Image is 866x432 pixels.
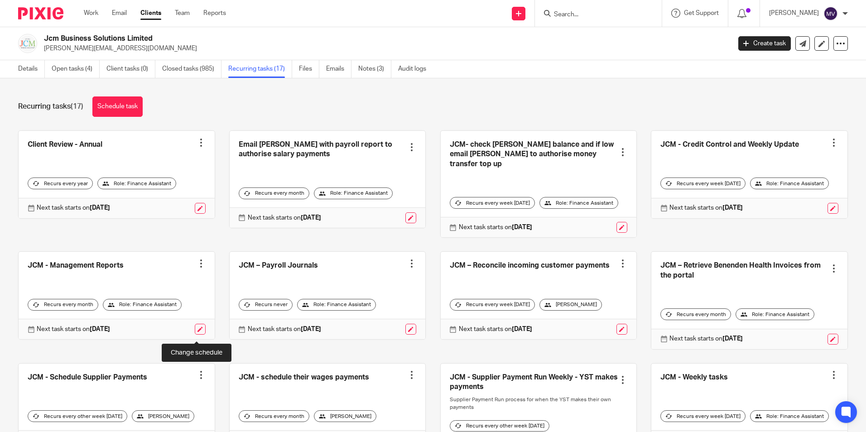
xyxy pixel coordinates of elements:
[769,9,819,18] p: [PERSON_NAME]
[28,178,93,189] div: Recurs every year
[92,96,143,117] a: Schedule task
[18,34,37,53] img: Logo.png
[162,60,221,78] a: Closed tasks (985)
[52,60,100,78] a: Open tasks (4)
[239,187,309,199] div: Recurs every month
[669,203,743,212] p: Next task starts on
[132,410,194,422] div: [PERSON_NAME]
[18,7,63,19] img: Pixie
[18,60,45,78] a: Details
[248,325,321,334] p: Next task starts on
[660,410,746,422] div: Recurs every week [DATE]
[459,223,532,232] p: Next task starts on
[738,36,791,51] a: Create task
[112,9,127,18] a: Email
[750,410,829,422] div: Role: Finance Assistant
[553,11,635,19] input: Search
[750,178,829,189] div: Role: Finance Assistant
[84,9,98,18] a: Work
[539,197,618,209] div: Role: Finance Assistant
[106,60,155,78] a: Client tasks (0)
[103,299,182,311] div: Role: Finance Assistant
[450,299,535,311] div: Recurs every week [DATE]
[736,308,814,320] div: Role: Finance Assistant
[97,178,176,189] div: Role: Finance Assistant
[326,60,351,78] a: Emails
[203,9,226,18] a: Reports
[175,9,190,18] a: Team
[28,410,127,422] div: Recurs every other week [DATE]
[228,60,292,78] a: Recurring tasks (17)
[722,205,743,211] strong: [DATE]
[37,203,110,212] p: Next task starts on
[297,299,376,311] div: Role: Finance Assistant
[37,325,110,334] p: Next task starts on
[314,410,376,422] div: [PERSON_NAME]
[18,102,83,111] h1: Recurring tasks
[44,34,588,43] h2: Jcm Business Solutions Limited
[398,60,433,78] a: Audit logs
[358,60,391,78] a: Notes (3)
[71,103,83,110] span: (17)
[684,10,719,16] span: Get Support
[512,224,532,230] strong: [DATE]
[823,6,838,21] img: svg%3E
[539,299,602,311] div: [PERSON_NAME]
[90,326,110,332] strong: [DATE]
[90,205,110,211] strong: [DATE]
[44,44,725,53] p: [PERSON_NAME][EMAIL_ADDRESS][DOMAIN_NAME]
[660,308,731,320] div: Recurs every month
[660,178,746,189] div: Recurs every week [DATE]
[512,326,532,332] strong: [DATE]
[140,9,161,18] a: Clients
[301,215,321,221] strong: [DATE]
[314,187,393,199] div: Role: Finance Assistant
[459,325,532,334] p: Next task starts on
[299,60,319,78] a: Files
[450,420,549,432] div: Recurs every other week [DATE]
[248,213,321,222] p: Next task starts on
[239,410,309,422] div: Recurs every month
[669,334,743,343] p: Next task starts on
[722,336,743,342] strong: [DATE]
[239,299,293,311] div: Recurs never
[301,326,321,332] strong: [DATE]
[28,299,98,311] div: Recurs every month
[450,197,535,209] div: Recurs every week [DATE]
